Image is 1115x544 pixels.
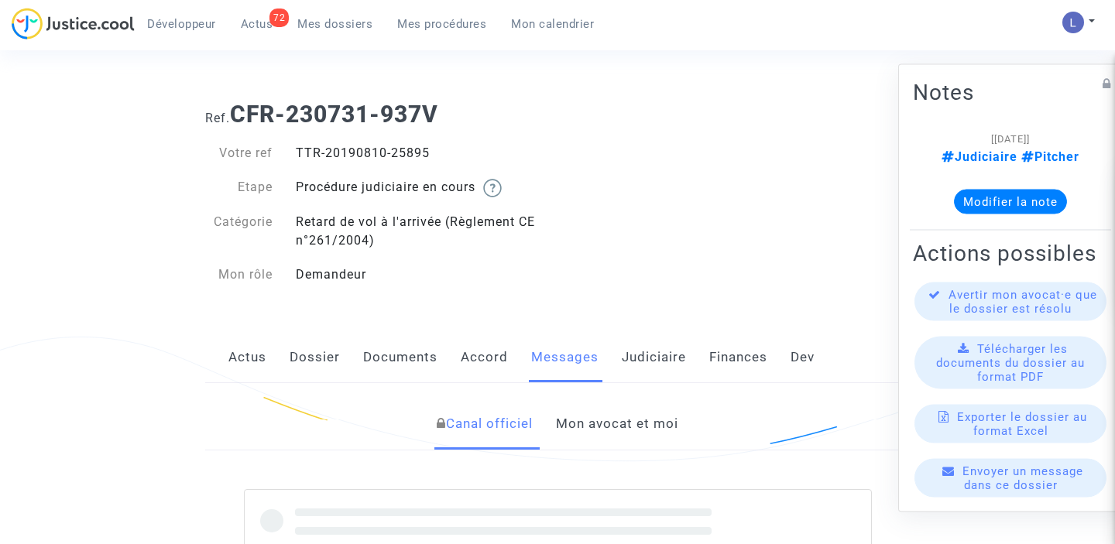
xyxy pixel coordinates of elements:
[949,287,1097,315] span: Avertir mon avocat·e que le dossier est résolu
[194,213,285,250] div: Catégorie
[228,12,286,36] a: 72Actus
[290,332,340,383] a: Dossier
[385,12,499,36] a: Mes procédures
[285,12,385,36] a: Mes dossiers
[962,464,1083,491] span: Envoyer un message dans ce dossier
[228,332,266,383] a: Actus
[284,144,557,163] div: TTR-20190810-25895
[622,332,686,383] a: Judiciaire
[363,332,437,383] a: Documents
[147,17,216,31] span: Développeur
[913,239,1108,266] h2: Actions possibles
[205,111,230,125] span: Ref.
[936,341,1085,383] span: Télécharger les documents du dossier au format PDF
[437,399,533,450] a: Canal officiel
[397,17,486,31] span: Mes procédures
[284,213,557,250] div: Retard de vol à l'arrivée (Règlement CE n°261/2004)
[1017,149,1079,163] span: Pitcher
[991,132,1030,144] span: [[DATE]]
[499,12,606,36] a: Mon calendrier
[284,178,557,197] div: Procédure judiciaire en cours
[461,332,508,383] a: Accord
[556,399,678,450] a: Mon avocat et moi
[241,17,273,31] span: Actus
[194,265,285,284] div: Mon rôle
[957,409,1087,437] span: Exporter le dossier au format Excel
[135,12,228,36] a: Développeur
[12,8,135,39] img: jc-logo.svg
[269,9,289,27] div: 72
[284,265,557,284] div: Demandeur
[483,179,502,197] img: help.svg
[791,332,815,383] a: Dev
[194,178,285,197] div: Etape
[531,332,599,383] a: Messages
[194,144,285,163] div: Votre ref
[709,332,767,383] a: Finances
[230,101,438,128] b: CFR-230731-937V
[297,17,372,31] span: Mes dossiers
[511,17,594,31] span: Mon calendrier
[942,149,1017,163] span: Judiciaire
[954,189,1067,214] button: Modifier la note
[913,78,1108,105] h2: Notes
[1062,12,1084,33] img: AATXAJzI13CaqkJmx-MOQUbNyDE09GJ9dorwRvFSQZdH=s96-c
